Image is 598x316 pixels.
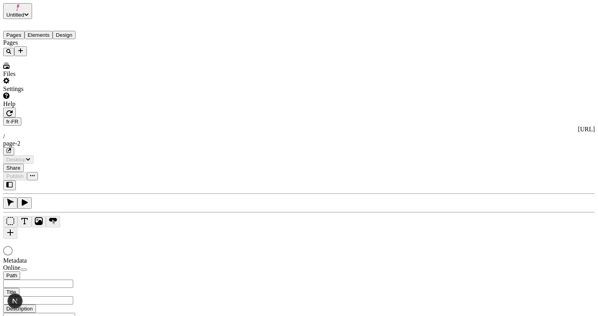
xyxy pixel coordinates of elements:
span: Desktop [6,157,26,163]
div: Settings [3,85,98,93]
button: Elements [25,31,53,39]
div: Help [3,100,98,108]
div: page-2 [3,140,595,147]
span: Share [6,165,21,171]
button: Pages [3,31,25,39]
button: Add new [14,46,27,56]
span: Untitled [6,12,24,18]
button: Image [32,216,46,227]
button: Text [17,216,32,227]
div: [URL] [3,126,595,133]
button: Box [3,216,17,227]
button: Path [3,271,20,280]
span: Online [3,264,21,271]
button: Design [53,31,76,39]
button: Desktop [3,155,34,164]
div: Metadata [3,257,98,264]
span: Publish [6,173,24,179]
button: Open locale picker [3,117,21,126]
div: Pages [3,39,98,46]
button: Button [46,216,60,227]
button: Share [3,164,24,172]
div: Files [3,70,98,78]
div: / [3,133,595,140]
span: fr-FR [6,119,18,125]
button: Title [3,288,19,296]
button: Description [3,305,36,313]
button: Publish [3,172,27,180]
button: Untitled [3,3,32,19]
